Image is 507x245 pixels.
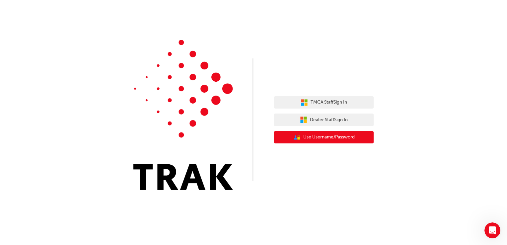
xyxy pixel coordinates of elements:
span: Use Username/Password [303,133,355,141]
img: Trak [133,40,233,190]
button: Use Username/Password [274,131,374,144]
iframe: Intercom live chat [484,222,500,238]
button: TMCA StaffSign In [274,96,374,109]
span: Dealer Staff Sign In [310,116,348,124]
span: TMCA Staff Sign In [311,99,347,106]
button: Dealer StaffSign In [274,114,374,126]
